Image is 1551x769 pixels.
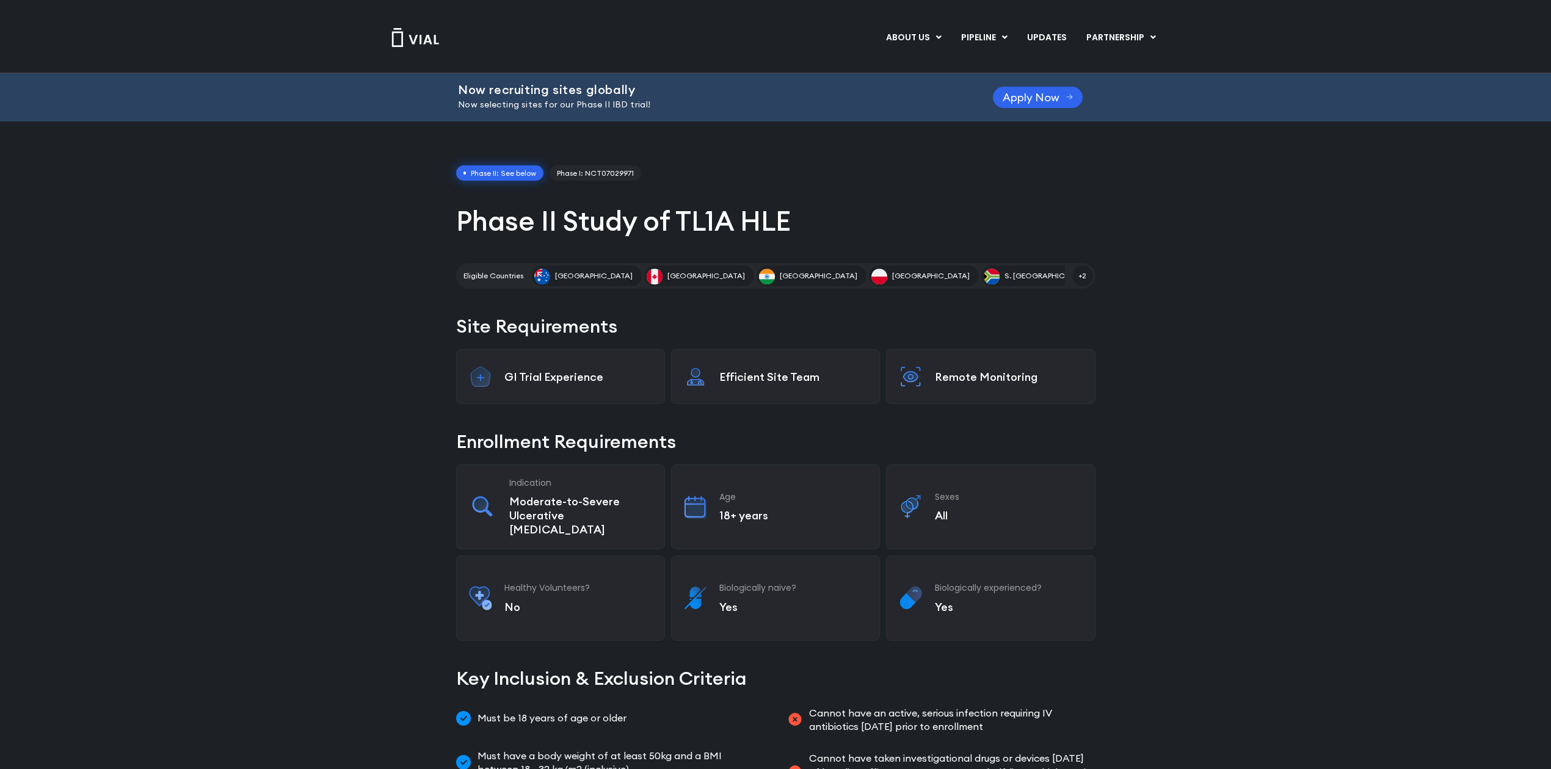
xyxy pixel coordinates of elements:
[719,370,867,384] p: Efficient Site Team
[719,582,867,593] h3: Biologically naive?
[534,269,550,284] img: Australia
[474,706,627,731] span: Must be 18 years of age or older
[509,477,652,488] h3: Indication
[456,313,1095,339] h2: Site Requirements
[806,706,1095,734] span: Cannot have an active, serious infection requiring IV antibiotics [DATE] prior to enrollment
[458,83,962,96] h2: Now recruiting sites globally
[504,600,652,614] p: No
[1077,27,1166,48] a: PARTNERSHIPMenu Toggle
[892,270,970,281] span: [GEOGRAPHIC_DATA]
[719,491,867,502] h3: Age
[504,582,652,593] h3: Healthy Volunteers?
[780,270,857,281] span: [GEOGRAPHIC_DATA]
[984,269,1000,284] img: S. Africa
[1004,270,1091,281] span: S. [GEOGRAPHIC_DATA]
[876,27,951,48] a: ABOUT USMenu Toggle
[935,582,1083,593] h3: Biologically experienced?
[667,270,745,281] span: [GEOGRAPHIC_DATA]
[993,87,1083,108] a: Apply Now
[509,494,652,536] p: Moderate-to-Severe Ulcerative [MEDICAL_DATA]
[504,370,652,384] p: GI Trial Experience
[456,428,1095,455] h2: Enrollment Requirements
[555,270,633,281] span: [GEOGRAPHIC_DATA]
[719,600,867,614] p: Yes
[458,98,962,112] p: Now selecting sites for our Phase II IBD trial!
[759,269,775,284] img: India
[647,269,663,284] img: Canada
[951,27,1017,48] a: PIPELINEMenu Toggle
[456,203,1095,239] h1: Phase II Study of TL1A HLE
[456,165,544,181] span: Phase II: See below
[463,270,523,281] h2: Eligible Countries
[935,491,1083,502] h3: Sexes
[1072,265,1093,286] span: +2
[719,508,867,522] p: 18+ years
[391,28,440,47] img: Vial Logo
[935,370,1083,384] p: Remote Monitoring
[935,600,1083,614] p: Yes
[456,665,1095,691] h2: Key Inclusion & Exclusion Criteria
[1017,27,1076,48] a: UPDATES
[1003,93,1059,102] span: Apply Now
[935,508,1083,522] p: All
[871,269,887,284] img: Poland
[550,165,641,181] a: Phase I: NCT07029971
